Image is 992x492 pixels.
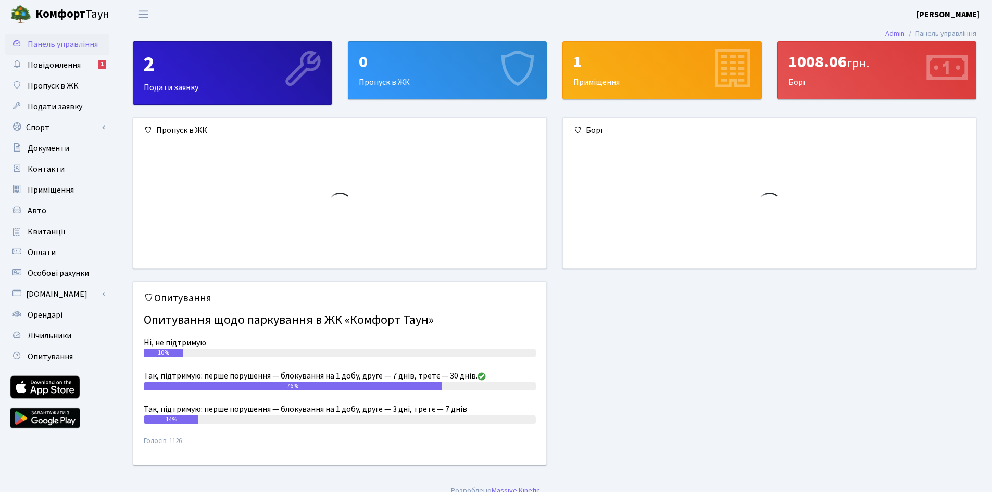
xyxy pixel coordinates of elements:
[35,6,109,23] span: Таун
[788,52,966,72] div: 1008.06
[133,118,546,143] div: Пропуск в ЖК
[5,305,109,325] a: Орендарі
[5,221,109,242] a: Квитанції
[5,55,109,75] a: Повідомлення1
[28,226,66,237] span: Квитанції
[5,263,109,284] a: Особові рахунки
[144,292,536,305] h5: Опитування
[144,336,536,349] div: Ні, не підтримую
[130,6,156,23] button: Переключити навігацію
[916,8,980,21] a: [PERSON_NAME]
[5,346,109,367] a: Опитування
[144,309,536,332] h4: Опитування щодо паркування в ЖК «Комфорт Таун»
[5,200,109,221] a: Авто
[905,28,976,40] li: Панель управління
[5,75,109,96] a: Пропуск в ЖК
[28,59,81,71] span: Повідомлення
[10,4,31,25] img: logo.png
[5,180,109,200] a: Приміщення
[28,351,73,362] span: Опитування
[573,52,751,72] div: 1
[28,39,98,50] span: Панель управління
[5,159,109,180] a: Контакти
[28,268,89,279] span: Особові рахунки
[5,138,109,159] a: Документи
[28,143,69,154] span: Документи
[847,54,869,72] span: грн.
[98,60,106,69] div: 1
[563,42,761,99] div: Приміщення
[35,6,85,22] b: Комфорт
[5,117,109,138] a: Спорт
[28,205,46,217] span: Авто
[348,41,547,99] a: 0Пропуск в ЖК
[28,163,65,175] span: Контакти
[144,403,536,415] div: Так, підтримую: перше порушення — блокування на 1 добу, друге — 3 дні, третє — 7 днів
[5,242,109,263] a: Оплати
[348,42,547,99] div: Пропуск в ЖК
[563,118,976,143] div: Борг
[562,41,762,99] a: 1Приміщення
[28,184,74,196] span: Приміщення
[5,284,109,305] a: [DOMAIN_NAME]
[359,52,536,72] div: 0
[144,382,442,390] div: 76%
[28,80,79,92] span: Пропуск в ЖК
[144,436,536,455] small: Голосів: 1126
[28,330,71,342] span: Лічильники
[5,96,109,117] a: Подати заявку
[144,52,321,77] div: 2
[144,415,198,424] div: 14%
[5,325,109,346] a: Лічильники
[28,247,56,258] span: Оплати
[144,370,536,382] div: Так, підтримую: перше порушення — блокування на 1 добу, друге — 7 днів, третє — 30 днів.
[28,101,82,112] span: Подати заявку
[144,349,183,357] div: 10%
[885,28,905,39] a: Admin
[916,9,980,20] b: [PERSON_NAME]
[133,42,332,104] div: Подати заявку
[870,23,992,45] nav: breadcrumb
[28,309,62,321] span: Орендарі
[778,42,976,99] div: Борг
[133,41,332,105] a: 2Подати заявку
[5,34,109,55] a: Панель управління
